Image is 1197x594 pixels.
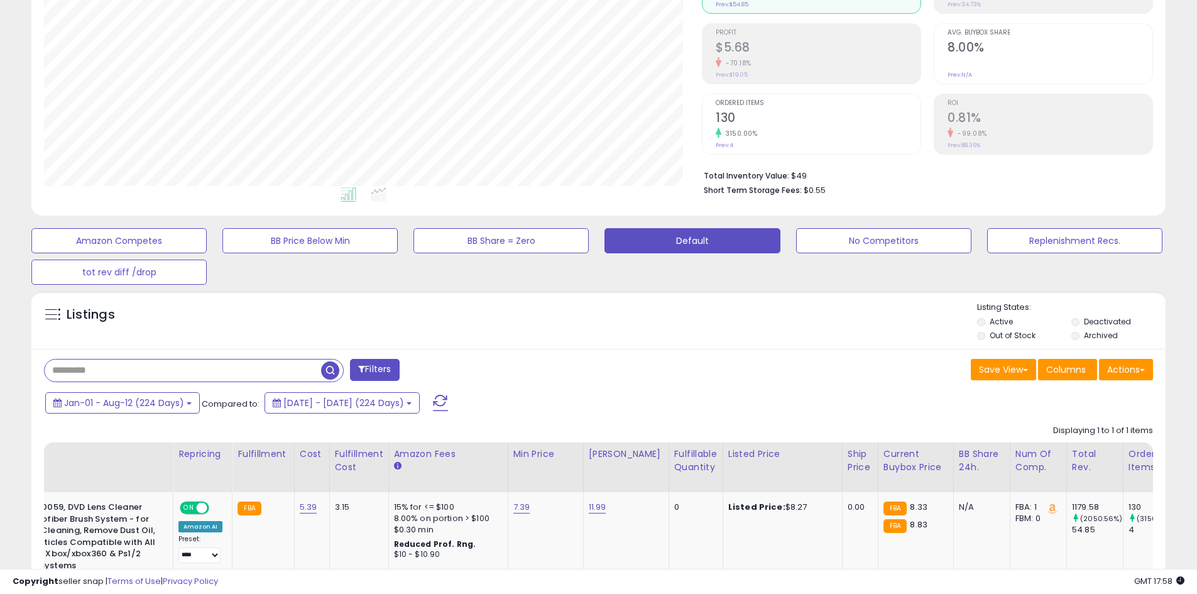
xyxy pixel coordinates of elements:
span: Profit [716,30,921,36]
small: 3150.00% [721,129,757,138]
b: Short Term Storage Fees: [704,185,802,195]
div: Fulfillment [238,448,288,461]
div: $8.27 [728,502,833,513]
button: BB Price Below Min [222,228,398,253]
div: 8.00% on portion > $100 [394,513,498,524]
small: Prev: $54.85 [716,1,748,8]
div: 0 [674,502,713,513]
div: 3.15 [335,502,379,513]
span: 2025-08-13 17:58 GMT [1134,575,1184,587]
small: (3150%) [1137,514,1166,524]
button: Filters [350,359,399,381]
div: seller snap | | [13,576,218,588]
div: 1179.58 [1072,502,1123,513]
span: OFF [207,503,227,514]
button: Actions [1099,359,1153,380]
b: Maxell 190059, DVD Lens Cleaner with Microfiber Brush System - for Optimal Cleaning, Remove Dust ... [3,502,156,575]
span: Jan-01 - Aug-12 (224 Days) [64,397,184,409]
div: $10 - $10.90 [394,549,498,560]
span: ON [181,503,197,514]
div: Current Buybox Price [883,448,948,474]
button: tot rev diff /drop [31,260,207,285]
h2: $5.68 [716,40,921,57]
a: 7.39 [513,501,530,514]
button: BB Share = Zero [413,228,589,253]
div: Cost [300,448,324,461]
span: ROI [948,100,1152,107]
span: 8.33 [910,501,927,513]
button: Jan-01 - Aug-12 (224 Days) [45,392,200,414]
div: 15% for <= $100 [394,502,498,513]
div: N/A [959,502,1000,513]
div: FBM: 0 [1015,513,1057,524]
div: 54.85 [1072,524,1123,536]
div: Amazon AI [178,521,222,532]
label: Deactivated [1084,316,1131,327]
small: FBA [883,519,907,533]
a: 11.99 [589,501,606,514]
div: Fulfillable Quantity [674,448,718,474]
label: Active [990,316,1013,327]
button: No Competitors [796,228,971,253]
small: FBA [238,502,261,515]
li: $49 [704,167,1144,182]
small: Prev: 4 [716,141,733,149]
button: [DATE] - [DATE] (224 Days) [265,392,420,414]
h2: 8.00% [948,40,1152,57]
div: Repricing [178,448,227,461]
div: [PERSON_NAME] [589,448,664,461]
div: Listed Price [728,448,837,461]
div: Ship Price [848,448,873,474]
small: Prev: $19.05 [716,71,748,79]
div: BB Share 24h. [959,448,1005,474]
div: 0.00 [848,502,868,513]
label: Archived [1084,330,1118,341]
button: Columns [1038,359,1097,380]
button: Replenishment Recs. [987,228,1162,253]
div: Total Rev. [1072,448,1118,474]
label: Out of Stock [990,330,1036,341]
strong: Copyright [13,575,58,587]
small: Prev: N/A [948,71,972,79]
h2: 130 [716,111,921,128]
div: 130 [1129,502,1179,513]
span: [DATE] - [DATE] (224 Days) [283,397,404,409]
h2: 0.81% [948,111,1152,128]
span: $0.55 [804,184,826,196]
div: Displaying 1 to 1 of 1 items [1053,425,1153,437]
div: Amazon Fees [394,448,503,461]
div: $0.30 min [394,524,498,536]
b: Total Inventory Value: [704,170,789,181]
div: Min Price [513,448,578,461]
div: FBA: 1 [1015,502,1057,513]
div: Preset: [178,535,222,563]
button: Amazon Competes [31,228,207,253]
small: -70.18% [721,58,752,68]
span: Columns [1046,363,1086,376]
small: Prev: 88.36% [948,141,980,149]
div: Fulfillment Cost [335,448,383,474]
div: 4 [1129,524,1179,536]
button: Save View [971,359,1036,380]
b: Listed Price: [728,501,785,513]
span: Avg. Buybox Share [948,30,1152,36]
a: Terms of Use [107,575,161,587]
small: (2050.56%) [1080,514,1123,524]
a: Privacy Policy [163,575,218,587]
div: Ordered Items [1129,448,1174,474]
small: Prev: 34.73% [948,1,981,8]
div: Num of Comp. [1015,448,1061,474]
button: Default [604,228,780,253]
span: 8.83 [910,519,927,531]
small: Amazon Fees. [394,461,402,472]
h5: Listings [67,306,115,324]
span: Ordered Items [716,100,921,107]
small: FBA [883,502,907,515]
p: Listing States: [977,302,1166,314]
b: Reduced Prof. Rng. [394,539,476,549]
a: 5.39 [300,501,317,514]
small: -99.08% [953,129,987,138]
span: Compared to: [202,398,260,410]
